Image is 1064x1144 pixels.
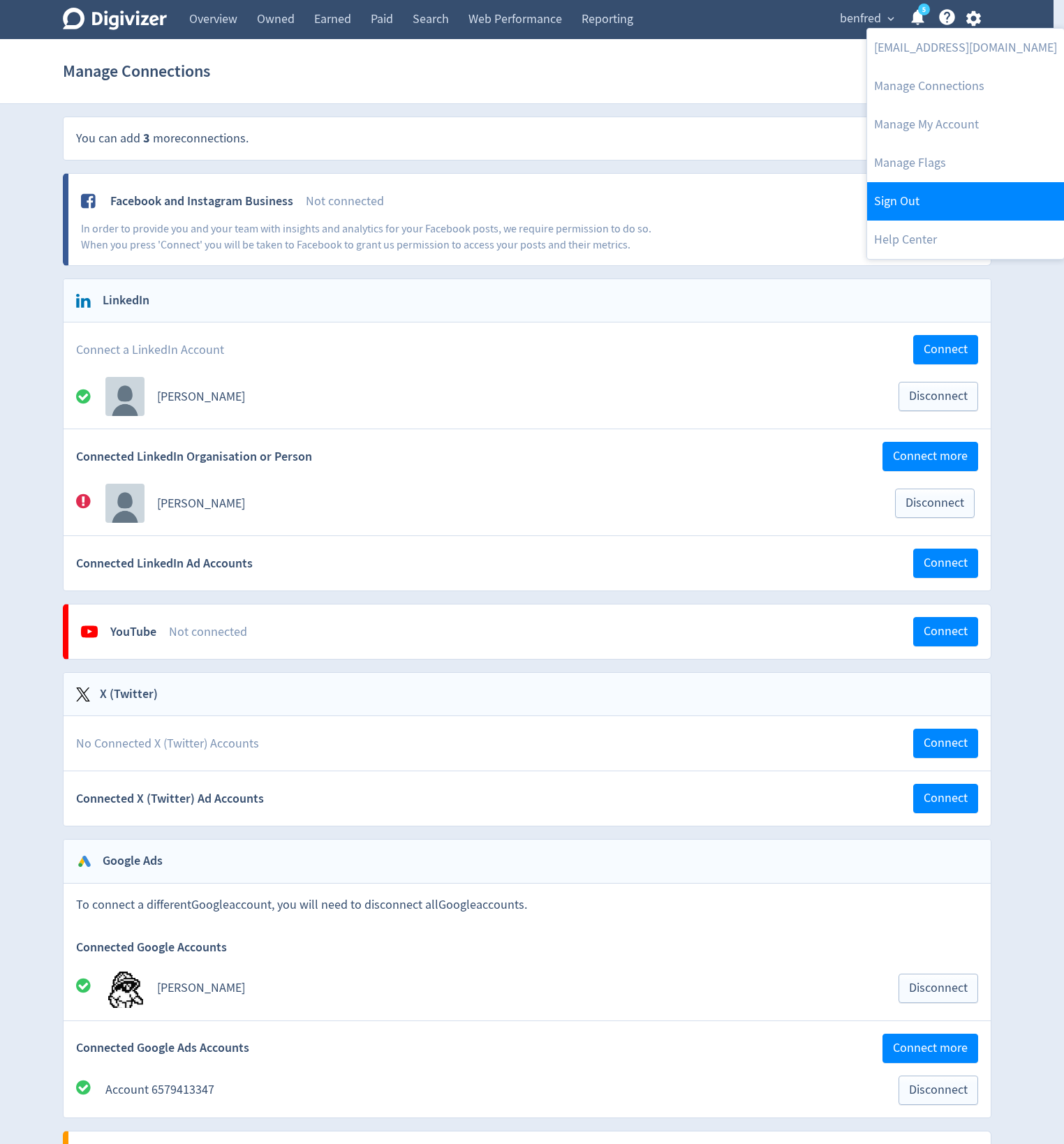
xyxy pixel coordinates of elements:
[867,144,1064,182] a: Manage Flags
[867,67,1064,105] a: Manage Connections
[867,221,1064,259] a: Help Center
[867,29,1064,67] a: [EMAIL_ADDRESS][DOMAIN_NAME]
[867,105,1064,144] a: Manage My Account
[867,182,1064,221] a: Log out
